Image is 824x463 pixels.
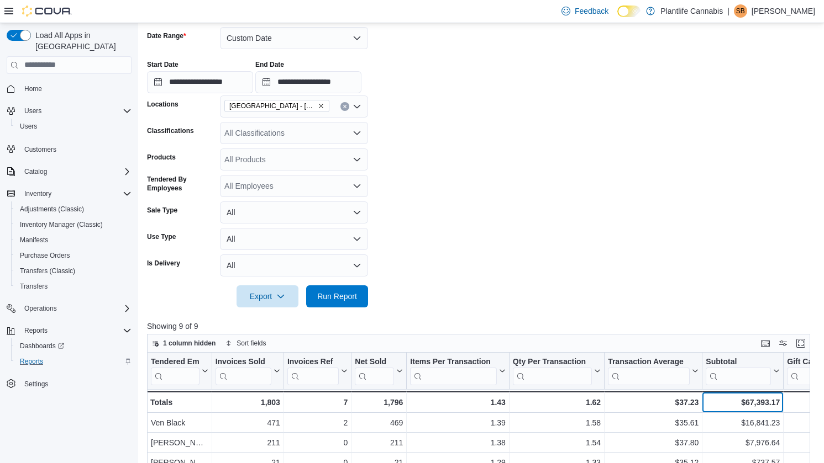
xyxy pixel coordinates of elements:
[11,338,136,354] a: Dashboards
[151,436,208,449] div: [PERSON_NAME]
[31,30,132,52] span: Load All Apps in [GEOGRAPHIC_DATA]
[2,81,136,97] button: Home
[20,324,132,337] span: Reports
[237,285,298,307] button: Export
[20,104,132,118] span: Users
[15,203,132,216] span: Adjustments (Classic)
[224,100,329,112] span: Edmonton - Albany
[24,145,56,154] span: Customers
[220,27,368,49] button: Custom Date
[355,396,403,409] div: 1,796
[216,357,271,385] div: Invoices Sold
[20,187,56,200] button: Inventory
[15,280,132,293] span: Transfers
[20,324,52,337] button: Reports
[287,357,339,368] div: Invoices Ref
[11,354,136,369] button: Reports
[11,119,136,134] button: Users
[355,416,403,429] div: 469
[706,357,771,385] div: Subtotal
[513,396,601,409] div: 1.62
[410,357,506,385] button: Items Per Transaction
[20,236,48,244] span: Manifests
[220,254,368,276] button: All
[660,4,723,18] p: Plantlife Cannabis
[151,357,200,368] div: Tendered Employee
[2,164,136,179] button: Catalog
[24,107,41,115] span: Users
[147,259,180,268] label: Is Delivery
[736,4,745,18] span: SB
[20,267,75,275] span: Transfers (Classic)
[11,279,136,294] button: Transfers
[410,357,497,368] div: Items Per Transaction
[513,357,592,368] div: Qty Per Transaction
[20,104,46,118] button: Users
[706,357,771,368] div: Subtotal
[608,357,699,385] button: Transaction Average
[15,218,107,231] a: Inventory Manager (Classic)
[216,416,280,429] div: 471
[147,232,176,241] label: Use Type
[706,416,780,429] div: $16,841.23
[287,357,339,385] div: Invoices Ref
[410,436,506,449] div: 1.38
[727,4,729,18] p: |
[24,304,57,313] span: Operations
[20,143,61,156] a: Customers
[20,142,132,156] span: Customers
[15,233,53,247] a: Manifests
[147,71,253,93] input: Press the down key to open a popover containing a calendar.
[15,355,48,368] a: Reports
[20,205,84,214] span: Adjustments (Classic)
[220,201,368,223] button: All
[355,357,394,385] div: Net Sold
[353,182,361,190] button: Open list of options
[22,6,72,17] img: Cova
[513,436,601,449] div: 1.54
[20,377,53,391] a: Settings
[11,201,136,217] button: Adjustments (Classic)
[147,206,177,215] label: Sale Type
[151,357,200,385] div: Tendered Employee
[11,232,136,248] button: Manifests
[24,380,48,389] span: Settings
[355,357,403,385] button: Net Sold
[15,249,132,262] span: Purchase Orders
[20,82,132,95] span: Home
[11,248,136,263] button: Purchase Orders
[287,416,348,429] div: 2
[147,321,817,332] p: Showing 9 of 9
[734,4,747,18] div: Stephanie Brimner
[306,285,368,307] button: Run Report
[575,6,608,17] span: Feedback
[147,60,179,69] label: Start Date
[706,357,780,385] button: Subtotal
[15,233,132,247] span: Manifests
[216,357,271,368] div: Invoices Sold
[7,76,132,421] nav: Complex example
[617,6,641,17] input: Dark Mode
[20,165,132,178] span: Catalog
[255,60,284,69] label: End Date
[340,102,349,111] button: Clear input
[759,337,772,350] button: Keyboard shortcuts
[216,436,280,449] div: 211
[147,175,216,193] label: Tendered By Employees
[15,339,132,353] span: Dashboards
[318,103,324,109] button: Remove Edmonton - Albany from selection in this group
[20,377,132,391] span: Settings
[513,416,601,429] div: 1.58
[2,103,136,119] button: Users
[237,339,266,348] span: Sort fields
[20,342,64,350] span: Dashboards
[15,203,88,216] a: Adjustments (Classic)
[2,301,136,316] button: Operations
[410,416,506,429] div: 1.39
[20,282,48,291] span: Transfers
[317,291,357,302] span: Run Report
[776,337,790,350] button: Display options
[617,17,618,18] span: Dark Mode
[229,100,316,111] span: [GEOGRAPHIC_DATA] - [GEOGRAPHIC_DATA]
[353,155,361,164] button: Open list of options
